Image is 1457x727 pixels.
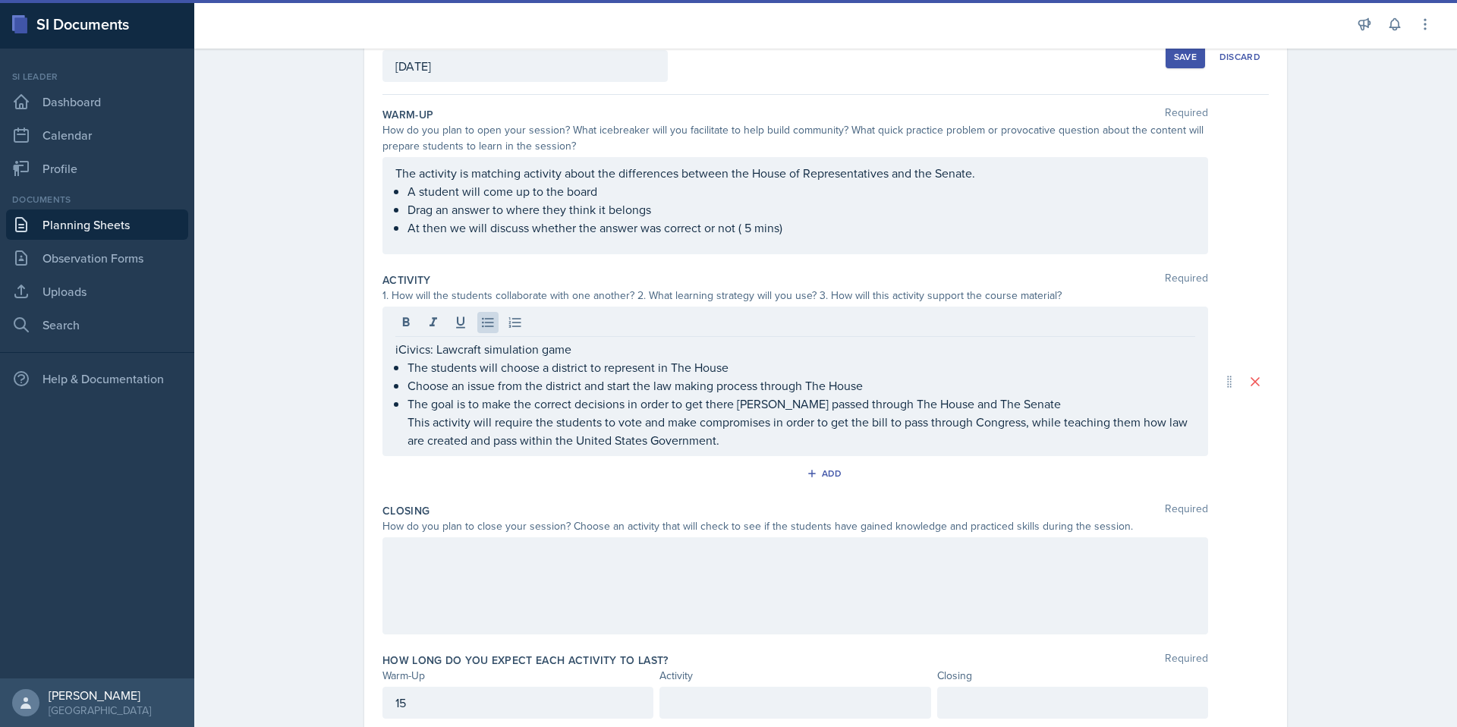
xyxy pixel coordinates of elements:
p: The goal is to make the correct decisions in order to get there [PERSON_NAME] passed through The ... [408,395,1195,413]
div: [PERSON_NAME] [49,688,151,703]
label: Closing [382,503,430,518]
p: 15 [395,694,640,712]
p: A student will come up to the board [408,182,1195,200]
div: [GEOGRAPHIC_DATA] [49,703,151,718]
div: Add [810,467,842,480]
div: Warm-Up [382,668,653,684]
a: Planning Sheets [6,209,188,240]
a: Search [6,310,188,340]
a: Uploads [6,276,188,307]
span: Required [1165,272,1208,288]
div: Closing [937,668,1208,684]
button: Save [1166,46,1205,68]
label: Activity [382,272,431,288]
a: Dashboard [6,87,188,117]
div: How do you plan to close your session? Choose an activity that will check to see if the students ... [382,518,1208,534]
button: Add [801,462,851,485]
p: iCivics: Lawcraft simulation game [395,340,1195,358]
span: Required [1165,503,1208,518]
a: Observation Forms [6,243,188,273]
div: Discard [1219,51,1260,63]
p: The students will choose a district to represent in The House [408,358,1195,376]
div: How do you plan to open your session? What icebreaker will you facilitate to help build community... [382,122,1208,154]
div: 1. How will the students collaborate with one another? 2. What learning strategy will you use? 3.... [382,288,1208,304]
label: Warm-Up [382,107,433,122]
span: Required [1165,653,1208,668]
p: Choose an issue from the district and start the law making process through The House [408,376,1195,395]
div: Documents [6,193,188,206]
a: Calendar [6,120,188,150]
button: Discard [1211,46,1269,68]
span: Required [1165,107,1208,122]
p: This activity will require the students to vote and make compromises in order to get the bill to ... [408,413,1195,449]
a: Profile [6,153,188,184]
div: Si leader [6,70,188,83]
p: The activity is matching activity about the differences between the House of Representatives and ... [395,164,1195,182]
div: Help & Documentation [6,363,188,394]
label: How long do you expect each activity to last? [382,653,669,668]
div: Save [1174,51,1197,63]
div: Activity [659,668,930,684]
p: At then we will discuss whether the answer was correct or not ( 5 mins) [408,219,1195,237]
p: Drag an answer to where they think it belongs [408,200,1195,219]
